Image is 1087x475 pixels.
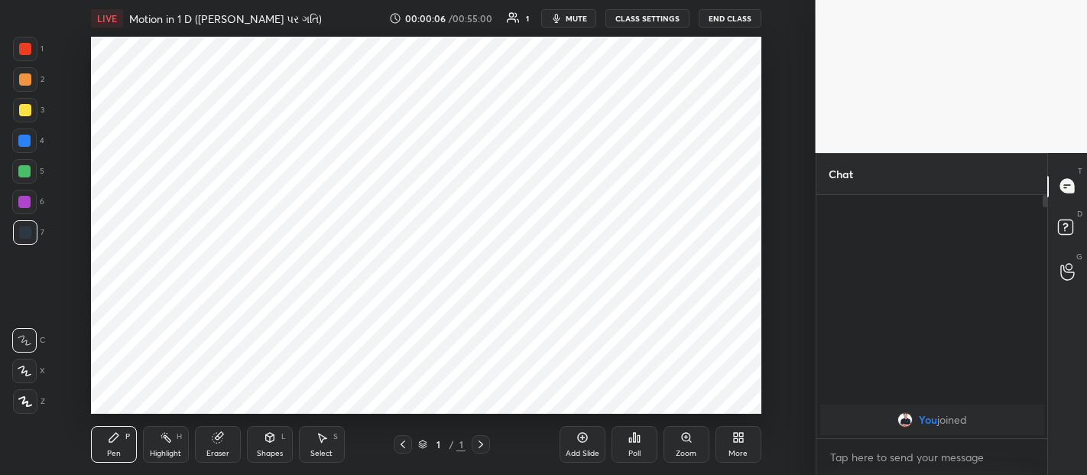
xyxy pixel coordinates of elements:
span: joined [937,414,967,426]
div: 1 [13,37,44,61]
div: Highlight [150,450,181,457]
div: More [728,450,748,457]
p: T [1078,165,1082,177]
div: S [333,433,338,441]
button: CLASS SETTINGS [605,9,690,28]
div: Select [310,450,333,457]
div: P [125,433,130,441]
div: 1 [456,438,466,451]
div: 7 [13,220,44,245]
div: 5 [12,159,44,184]
div: 3 [13,98,44,122]
p: G [1076,251,1082,262]
button: End Class [699,9,761,28]
div: X [12,359,45,383]
div: Add Slide [566,450,599,457]
div: 6 [12,190,44,214]
p: Chat [816,154,865,194]
div: C [12,328,45,353]
span: mute [566,13,587,24]
button: mute [541,9,596,28]
div: grid [816,402,1048,438]
div: / [449,440,453,449]
div: 2 [13,67,44,92]
div: L [281,433,286,441]
div: LIVE [91,9,123,28]
div: 1 [526,15,529,22]
div: Poll [628,450,641,457]
span: You [919,414,937,426]
div: Z [13,389,45,414]
div: Shapes [257,450,283,457]
div: Zoom [676,450,696,457]
p: D [1077,208,1082,220]
h4: Motion in 1 D ([PERSON_NAME] પર ગતિ) [129,11,322,26]
div: 1 [430,440,446,449]
div: 4 [12,129,44,153]
div: H [177,433,182,441]
img: b9b8c977c0ad43fea1605c3bc145410e.jpg [897,412,913,428]
div: Pen [107,450,121,457]
div: Eraser [206,450,229,457]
